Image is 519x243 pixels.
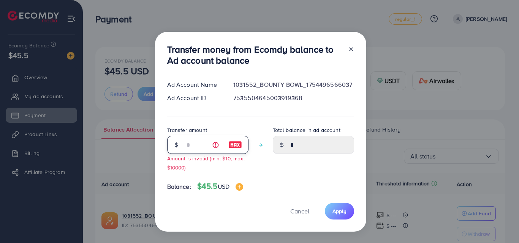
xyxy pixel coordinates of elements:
span: Cancel [290,207,309,215]
label: Total balance in ad account [273,126,340,134]
label: Transfer amount [167,126,207,134]
button: Cancel [281,203,319,219]
span: Apply [332,207,347,215]
small: Amount is invalid (min: $10, max: $10000) [167,155,245,171]
div: 1031552_BOUNTY BOWL_1754496566037 [227,80,360,89]
button: Apply [325,203,354,219]
div: Ad Account ID [161,94,228,102]
img: image [228,140,242,149]
div: Ad Account Name [161,80,228,89]
span: USD [218,182,229,191]
iframe: Chat [487,209,513,237]
h3: Transfer money from Ecomdy balance to Ad account balance [167,44,342,66]
h4: $45.5 [197,182,243,191]
img: image [236,183,243,191]
div: 7535504645003919368 [227,94,360,102]
span: Balance: [167,182,191,191]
